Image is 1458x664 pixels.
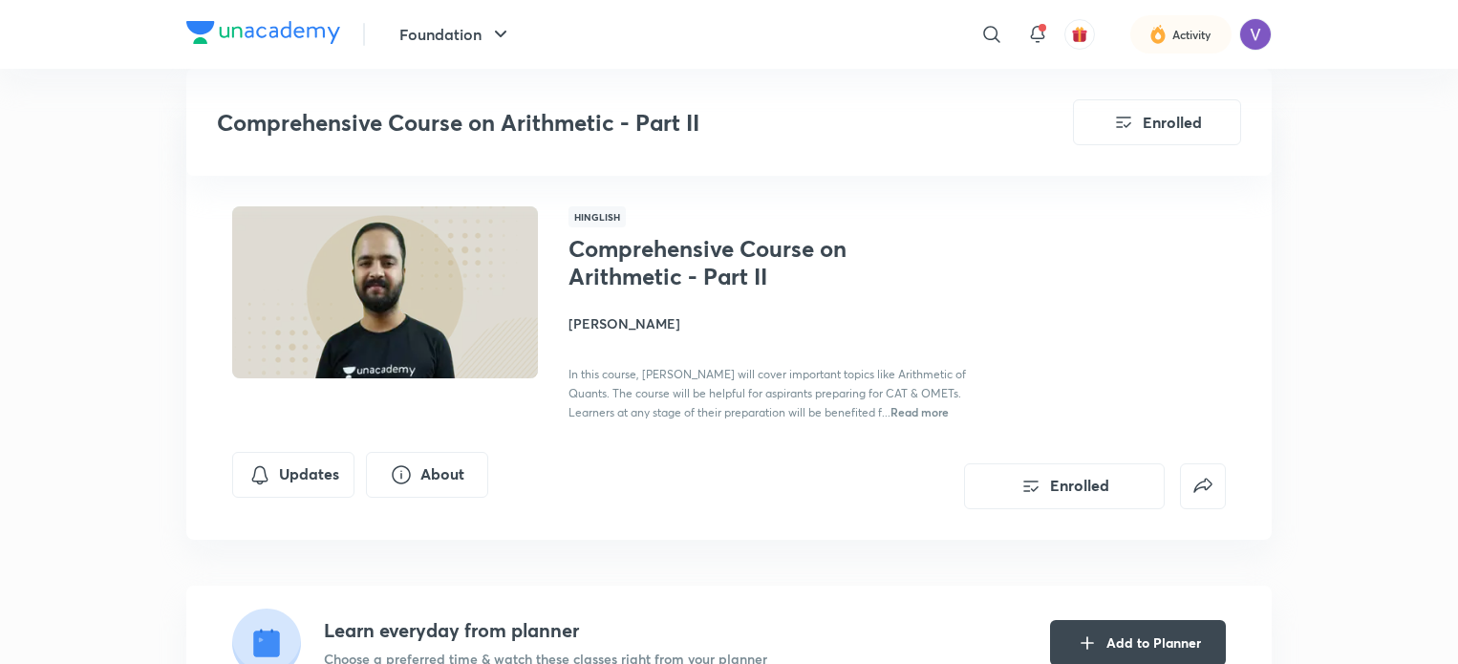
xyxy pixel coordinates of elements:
[568,367,966,419] span: In this course, [PERSON_NAME] will cover important topics like Arithmetic of Quants. The course w...
[890,404,949,419] span: Read more
[1149,23,1167,46] img: activity
[1073,99,1241,145] button: Enrolled
[229,204,541,380] img: Thumbnail
[217,109,965,137] h3: Comprehensive Course on Arithmetic - Part II
[324,616,767,645] h4: Learn everyday from planner
[1071,26,1088,43] img: avatar
[186,21,340,44] img: Company Logo
[1180,463,1226,509] button: false
[1064,19,1095,50] button: avatar
[568,235,881,290] h1: Comprehensive Course on Arithmetic - Part II
[568,313,997,333] h4: [PERSON_NAME]
[366,452,488,498] button: About
[964,463,1165,509] button: Enrolled
[568,206,626,227] span: Hinglish
[388,15,524,54] button: Foundation
[186,21,340,49] a: Company Logo
[232,452,354,498] button: Updates
[1239,18,1272,51] img: Vatsal Kanodia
